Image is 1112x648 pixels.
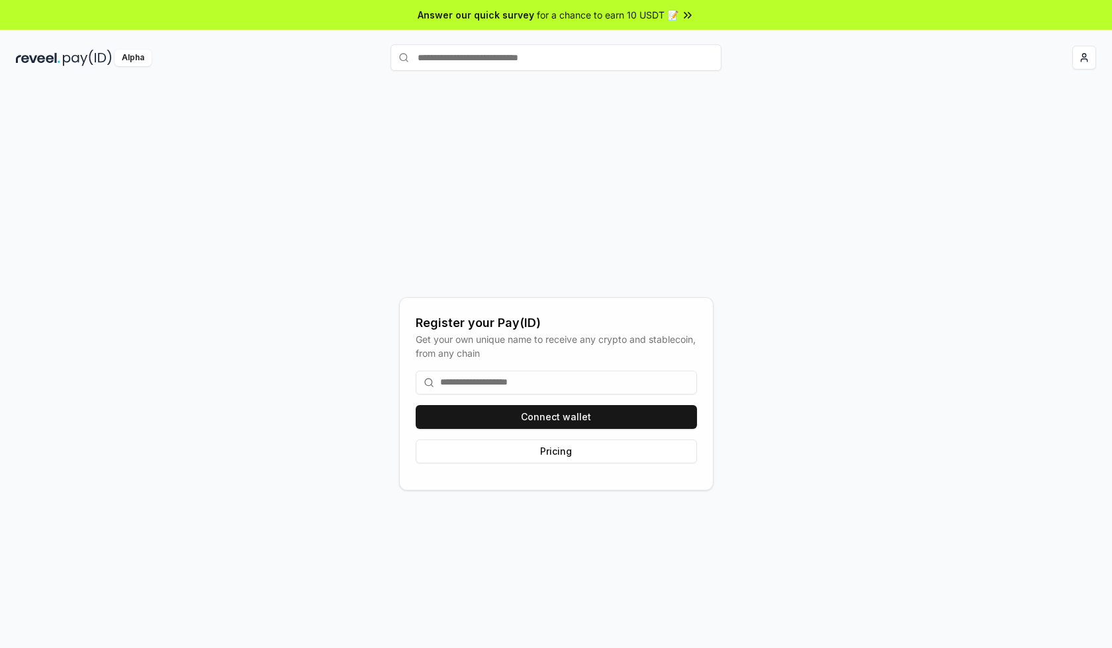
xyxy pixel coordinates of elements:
[418,8,534,22] span: Answer our quick survey
[115,50,152,66] div: Alpha
[416,332,697,360] div: Get your own unique name to receive any crypto and stablecoin, from any chain
[63,50,112,66] img: pay_id
[416,440,697,463] button: Pricing
[416,314,697,332] div: Register your Pay(ID)
[537,8,678,22] span: for a chance to earn 10 USDT 📝
[16,50,60,66] img: reveel_dark
[416,405,697,429] button: Connect wallet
